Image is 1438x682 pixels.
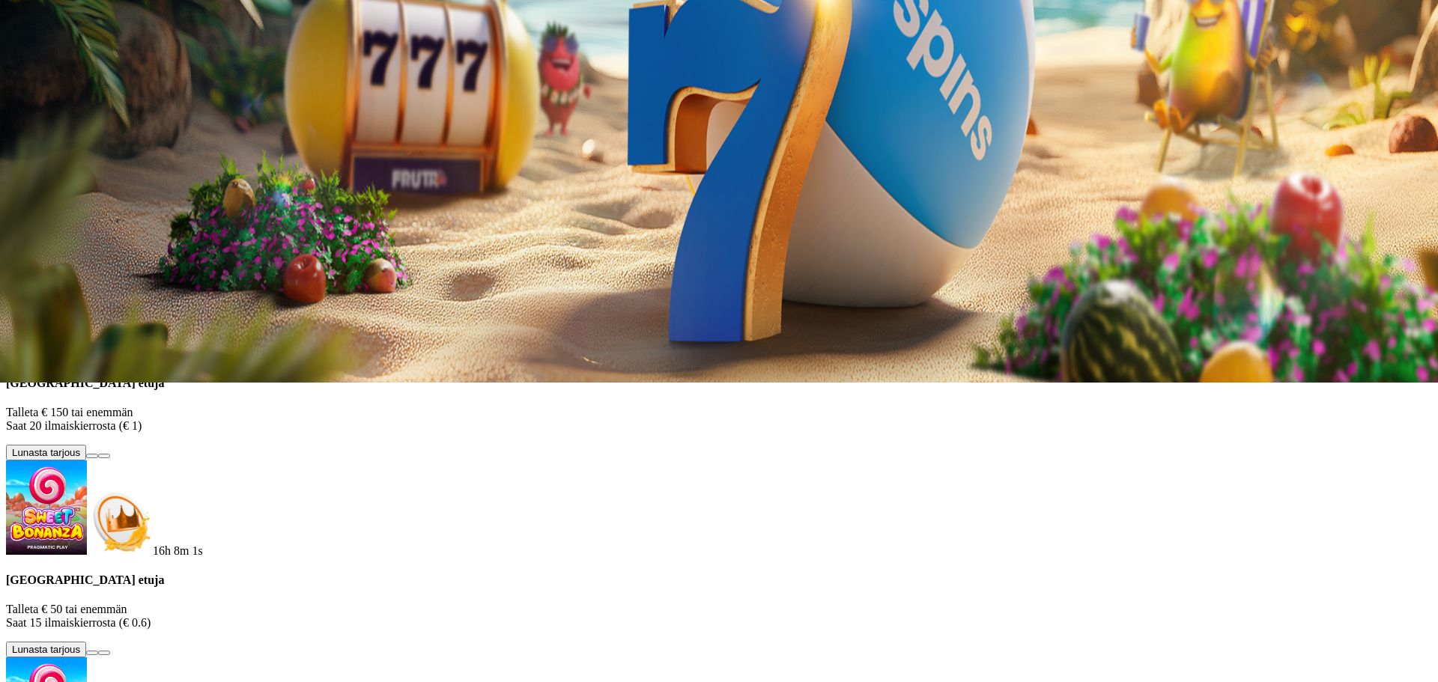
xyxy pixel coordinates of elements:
button: info [98,651,110,655]
p: Talleta € 150 tai enemmän Saat 20 ilmaiskierrosta (€ 1) [6,406,1432,433]
span: Lunasta tarjous [12,447,80,458]
button: info [98,454,110,458]
h4: [GEOGRAPHIC_DATA] etuja [6,377,1432,390]
span: Lunasta tarjous [12,644,80,655]
button: Lunasta tarjous [6,642,86,657]
img: Deposit bonus icon [87,489,153,555]
img: Sweet Bonanza [6,460,87,555]
button: Lunasta tarjous [6,445,86,460]
p: Talleta € 50 tai enemmän Saat 15 ilmaiskierrosta (€ 0.6) [6,603,1432,630]
h4: [GEOGRAPHIC_DATA] etuja [6,573,1432,587]
span: countdown [153,544,203,557]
